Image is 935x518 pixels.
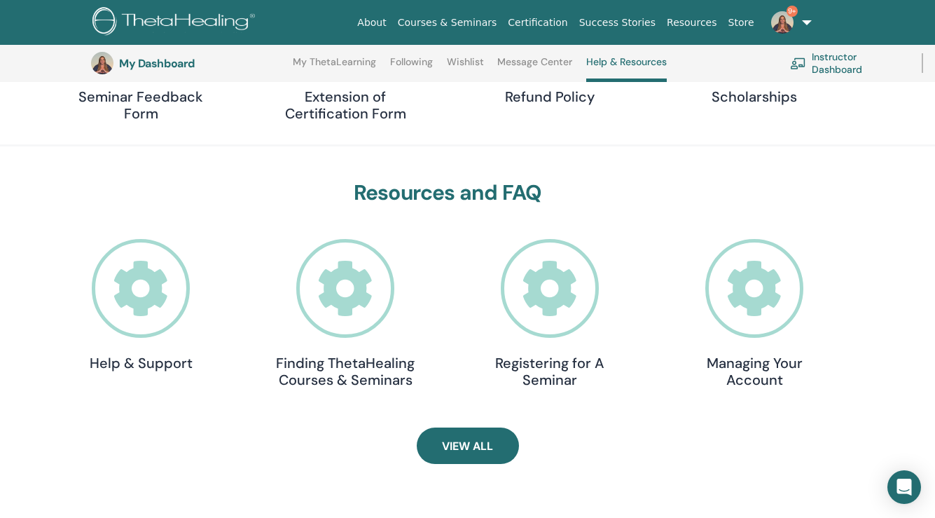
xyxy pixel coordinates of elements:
[275,88,415,122] h4: Extension of Certification Form
[275,355,415,388] h4: Finding ThetaHealing Courses & Seminars
[771,11,794,34] img: default.jpg
[390,56,433,79] a: Following
[502,10,573,36] a: Certification
[497,56,572,79] a: Message Center
[71,355,211,372] h4: Help & Support
[480,239,620,388] a: Registering for A Seminar
[275,239,415,388] a: Finding ThetaHealing Courses & Seminars
[352,10,392,36] a: About
[392,10,503,36] a: Courses & Seminars
[787,6,798,17] span: 9+
[71,180,824,205] h3: Resources and FAQ
[586,56,667,82] a: Help & Resources
[723,10,760,36] a: Store
[442,439,493,454] span: View All
[71,88,211,122] h4: Seminar Feedback Form
[887,470,921,504] div: Open Intercom Messenger
[91,52,113,74] img: default.jpg
[293,56,376,79] a: My ThetaLearning
[684,355,824,388] h4: Managing Your Account
[790,48,905,79] a: Instructor Dashboard
[417,428,519,464] a: View All
[684,88,824,105] h4: Scholarships
[480,355,620,388] h4: Registering for A Seminar
[71,239,211,372] a: Help & Support
[574,10,661,36] a: Success Stories
[480,88,620,105] h4: Refund Policy
[790,57,806,69] img: chalkboard-teacher.svg
[447,56,484,79] a: Wishlist
[92,7,260,39] img: logo.png
[684,239,824,388] a: Managing Your Account
[661,10,723,36] a: Resources
[119,57,259,70] h3: My Dashboard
